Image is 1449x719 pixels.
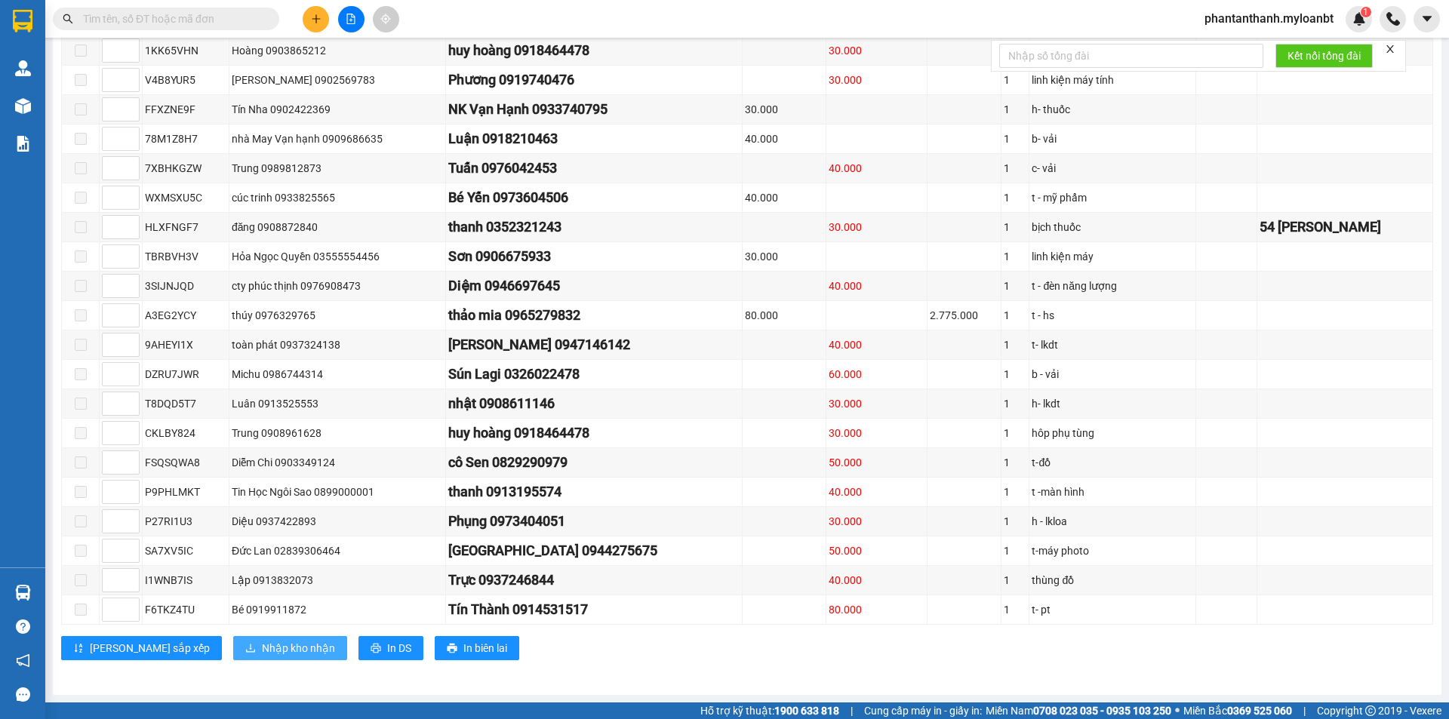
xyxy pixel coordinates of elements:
div: 3SIJNJQD [145,278,226,294]
div: toàn phát 0937324138 [232,336,443,353]
div: 40.000 [745,131,823,147]
div: 2.775.000 [930,307,998,324]
span: sort-ascending [73,643,84,655]
img: warehouse-icon [15,98,31,114]
div: Sún Lagi 0326022478 [448,364,740,385]
td: 3SIJNJQD [143,272,229,301]
div: Bé Yến 0973604506 [448,187,740,208]
div: P27RI1U3 [145,513,226,530]
div: 1 [1004,101,1026,118]
div: linh kiện máy tính [1032,72,1192,88]
td: 7XBHKGZW [143,154,229,183]
div: Phụng 0973404051 [448,511,740,532]
div: Trung 0908961628 [232,425,443,441]
span: search [63,14,73,24]
div: t-đồ [1032,454,1192,471]
td: WXMSXU5C [143,183,229,213]
div: 40.000 [829,160,924,177]
div: TBRBVH3V [145,248,226,265]
div: 1 [1004,307,1026,324]
div: huy hoàng 0918464478 [448,422,740,444]
button: sort-ascending[PERSON_NAME] sắp xếp [61,636,222,660]
img: icon-new-feature [1352,12,1366,26]
td: 78M1Z8H7 [143,124,229,154]
div: Tin Học Ngôi Sao 0899000001 [232,484,443,500]
div: thanh 0913195574 [448,481,740,502]
button: aim [373,6,399,32]
div: huy hoàng 0918464478 [448,40,740,61]
img: solution-icon [15,136,31,152]
div: NK Vạn Hạnh 0933740795 [448,99,740,120]
sup: 1 [1361,7,1371,17]
div: 1 [1004,219,1026,235]
span: Kết nối tổng đài [1287,48,1361,64]
div: DZRU7JWR [145,366,226,383]
div: 30.000 [829,219,924,235]
div: thảo mia 0965279832 [448,305,740,326]
td: HLXFNGF7 [143,213,229,242]
div: A3EG2YCY [145,307,226,324]
div: Sơn 0906675933 [448,246,740,267]
div: SA7XV5IC [145,542,226,559]
div: 9AHEYI1X [145,336,226,353]
img: warehouse-icon [15,60,31,76]
span: Hỗ trợ kỹ thuật: [700,702,839,719]
div: 30.000 [829,42,924,59]
div: Trực 0937246844 [448,570,740,591]
strong: 1900 633 818 [774,705,839,717]
div: 1 [1004,131,1026,147]
span: question-circle [16,619,30,634]
div: 1 [1004,513,1026,530]
td: V4B8YUR5 [143,66,229,95]
div: 78M1Z8H7 [145,131,226,147]
span: Miền Bắc [1183,702,1292,719]
td: 1KK65VHN [143,36,229,66]
span: | [1303,702,1306,719]
div: t - mỹ phẩm [1032,189,1192,206]
div: 1 [1004,278,1026,294]
div: 80.000 [745,307,823,324]
span: download [245,643,256,655]
span: Cung cấp máy in - giấy in: [864,702,982,719]
div: Hỏa Ngọc Quyền 03555554456 [232,248,443,265]
td: FFXZNE9F [143,95,229,124]
td: SA7XV5IC [143,536,229,566]
td: TBRBVH3V [143,242,229,272]
div: 1 [1004,425,1026,441]
div: 1 [1004,336,1026,353]
div: t- lkdt [1032,336,1192,353]
div: thúy 0976329765 [232,307,443,324]
span: Nhập kho nhận [262,640,335,656]
div: HLXFNGF7 [145,219,226,235]
span: copyright [1365,705,1376,716]
div: nhà May Vạn hạnh 0909686635 [232,131,443,147]
div: F6TKZ4TU [145,601,226,618]
span: aim [380,14,391,24]
div: h- thuốc [1032,101,1192,118]
div: 54 [PERSON_NAME] [1260,217,1430,238]
div: I1WNB7IS [145,572,226,588]
div: h- lkdt [1032,395,1192,412]
div: Diệu 0937422893 [232,513,443,530]
div: Luận 0918210463 [448,128,740,149]
span: notification [16,653,30,668]
div: FSQSQWA8 [145,454,226,471]
strong: 0708 023 035 - 0935 103 250 [1033,705,1171,717]
div: 40.000 [829,278,924,294]
div: 1 [1004,248,1026,265]
button: plus [303,6,329,32]
div: 40.000 [829,572,924,588]
div: Phương 0919740476 [448,69,740,91]
div: 80.000 [829,601,924,618]
div: [GEOGRAPHIC_DATA] 0944275675 [448,540,740,561]
div: bịch thuốc [1032,219,1192,235]
span: In biên lai [463,640,507,656]
button: Kết nối tổng đài [1275,44,1373,68]
div: FFXZNE9F [145,101,226,118]
div: t - hs [1032,307,1192,324]
td: P27RI1U3 [143,507,229,536]
span: file-add [346,14,356,24]
td: DZRU7JWR [143,360,229,389]
div: 30.000 [829,513,924,530]
button: printerIn biên lai [435,636,519,660]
